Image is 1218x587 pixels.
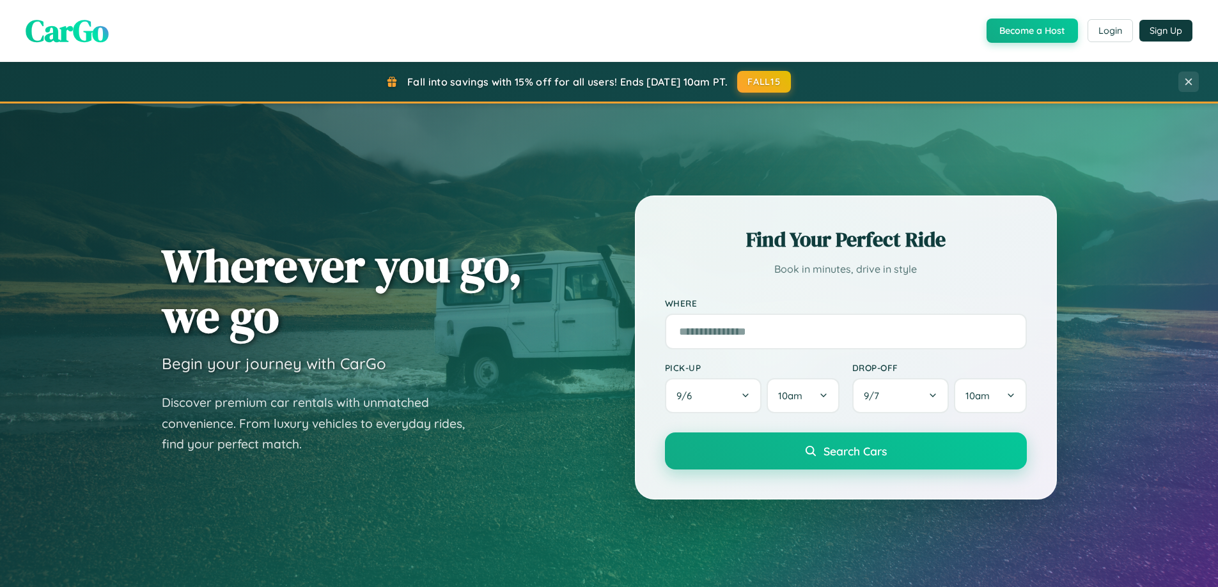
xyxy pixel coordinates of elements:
[162,240,522,341] h1: Wherever you go, we go
[778,390,802,402] span: 10am
[665,260,1027,278] p: Book in minutes, drive in style
[852,378,949,413] button: 9/7
[162,392,481,455] p: Discover premium car rentals with unmatched convenience. From luxury vehicles to everyday rides, ...
[665,362,839,373] label: Pick-up
[987,19,1078,43] button: Become a Host
[965,390,990,402] span: 10am
[767,378,839,413] button: 10am
[824,444,887,458] span: Search Cars
[954,378,1026,413] button: 10am
[665,378,762,413] button: 9/6
[1139,20,1192,42] button: Sign Up
[1088,19,1133,42] button: Login
[665,225,1027,254] h2: Find Your Perfect Ride
[407,75,728,88] span: Fall into savings with 15% off for all users! Ends [DATE] 10am PT.
[26,10,109,52] span: CarGo
[162,354,386,373] h3: Begin your journey with CarGo
[665,432,1027,469] button: Search Cars
[737,71,791,93] button: FALL15
[665,298,1027,309] label: Where
[852,362,1027,373] label: Drop-off
[864,390,886,402] span: 9 / 7
[676,390,698,402] span: 9 / 6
